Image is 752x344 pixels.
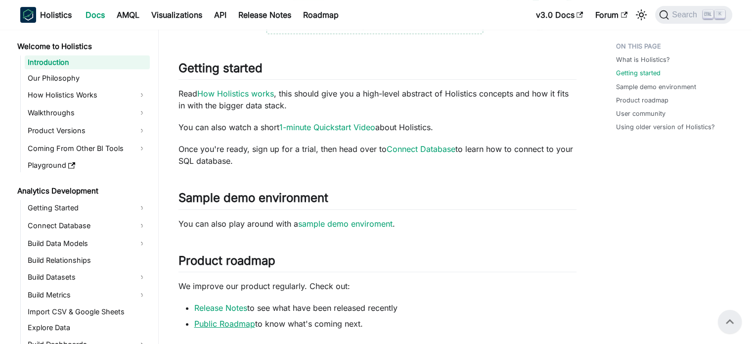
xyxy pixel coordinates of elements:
button: Search (Ctrl+K) [655,6,732,24]
a: Walkthroughs [25,105,150,121]
p: We improve our product regularly. Check out: [178,280,576,292]
a: How Holistics Works [25,87,150,103]
span: Search [669,10,703,19]
button: Scroll back to top [718,310,742,334]
a: Getting started [616,68,661,78]
a: Release Notes [194,303,247,313]
a: Build Datasets [25,269,150,285]
li: to see what have been released recently [194,302,576,314]
a: 1-minute Quickstart Video [279,122,375,132]
li: to know what's coming next. [194,318,576,330]
a: Build Data Models [25,236,150,251]
a: Analytics Development [14,184,150,198]
a: AMQL [111,7,145,23]
a: Forum [589,7,633,23]
a: Public Roadmap [194,319,255,329]
a: How Holistics works [197,89,274,98]
a: Product Versions [25,123,150,139]
a: Connect Database [387,144,455,154]
a: Getting Started [25,200,150,216]
kbd: K [715,10,725,19]
a: Import CSV & Google Sheets [25,305,150,319]
img: Holistics [20,7,36,23]
a: User community [616,109,665,118]
a: Introduction [25,55,150,69]
a: Release Notes [232,7,297,23]
a: Build Relationships [25,253,150,267]
b: Holistics [40,9,72,21]
a: Explore Data [25,321,150,335]
a: v3.0 Docs [530,7,589,23]
a: Welcome to Holistics [14,40,150,53]
a: Using older version of Holistics? [616,122,715,132]
h2: Product roadmap [178,253,576,272]
button: Switch between dark and light mode (currently light mode) [633,7,649,23]
h2: Getting started [178,61,576,80]
a: Visualizations [145,7,208,23]
a: Connect Database [25,218,150,234]
a: Docs [80,7,111,23]
a: Product roadmap [616,96,668,105]
a: API [208,7,232,23]
p: You can also watch a short about Holistics. [178,121,576,133]
a: Build Metrics [25,287,150,303]
a: Our Philosophy [25,71,150,85]
a: Roadmap [297,7,345,23]
p: Once you're ready, sign up for a trial, then head over to to learn how to connect to your SQL dat... [178,143,576,167]
p: You can also play around with a . [178,218,576,230]
a: What is Holistics? [616,55,670,64]
p: Read , this should give you a high-level abstract of Holistics concepts and how it fits in with t... [178,88,576,111]
a: Playground [25,158,150,172]
a: sample demo enviroment [298,219,393,229]
a: HolisticsHolistics [20,7,72,23]
h2: Sample demo environment [178,191,576,209]
a: Sample demo environment [616,82,696,92]
nav: Docs sidebar [10,30,159,344]
a: Coming From Other BI Tools [25,141,150,156]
